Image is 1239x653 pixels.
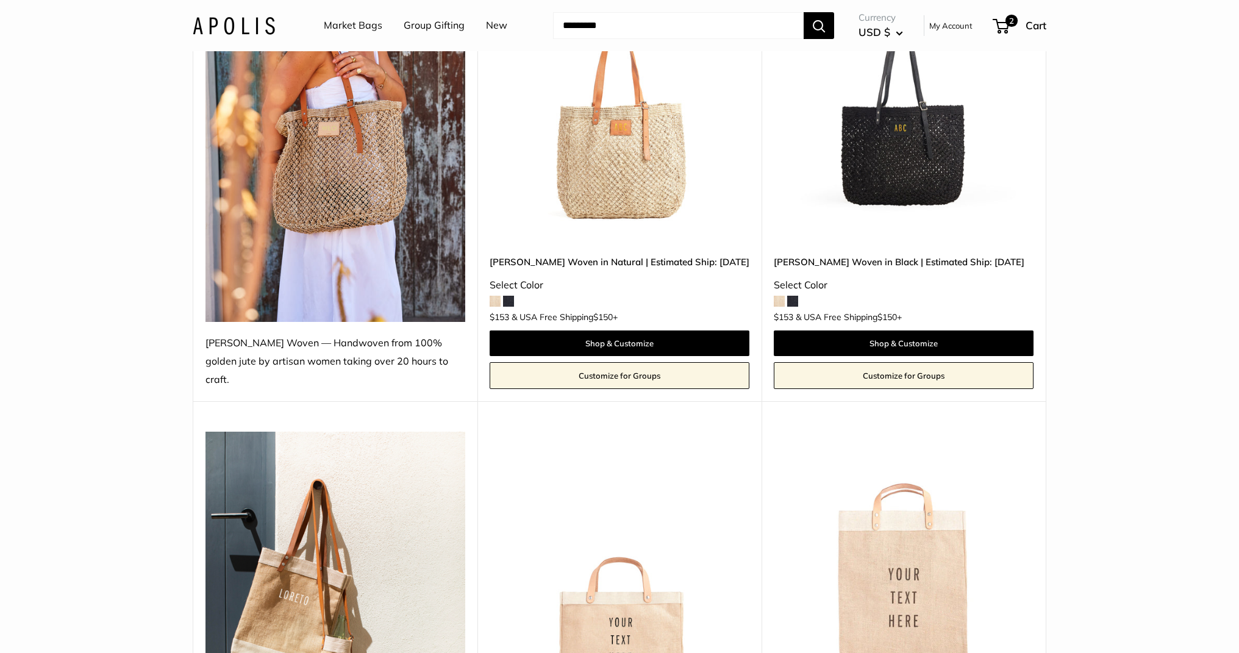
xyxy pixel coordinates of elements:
a: [PERSON_NAME] Woven in Natural | Estimated Ship: [DATE] [490,255,749,269]
a: Shop & Customize [774,330,1034,356]
span: $153 [490,312,509,323]
a: Market Bags [324,16,382,35]
button: Search [804,12,834,39]
span: $153 [774,312,793,323]
a: Customize for Groups [774,362,1034,389]
span: Currency [859,9,903,26]
span: $150 [877,312,897,323]
span: & USA Free Shipping + [512,313,618,321]
a: 2 Cart [994,16,1046,35]
span: Cart [1026,19,1046,32]
a: Group Gifting [404,16,465,35]
a: My Account [929,18,973,33]
span: 2 [1005,15,1018,27]
span: USD $ [859,26,890,38]
span: & USA Free Shipping + [796,313,902,321]
a: Shop & Customize [490,330,749,356]
a: New [486,16,507,35]
input: Search... [553,12,804,39]
a: [PERSON_NAME] Woven in Black | Estimated Ship: [DATE] [774,255,1034,269]
button: USD $ [859,23,903,42]
a: Customize for Groups [490,362,749,389]
iframe: Sign Up via Text for Offers [10,607,130,643]
div: [PERSON_NAME] Woven — Handwoven from 100% golden jute by artisan women taking over 20 hours to cr... [205,334,465,389]
div: Select Color [490,276,749,294]
img: Apolis [193,16,275,34]
span: $150 [593,312,613,323]
div: Select Color [774,276,1034,294]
